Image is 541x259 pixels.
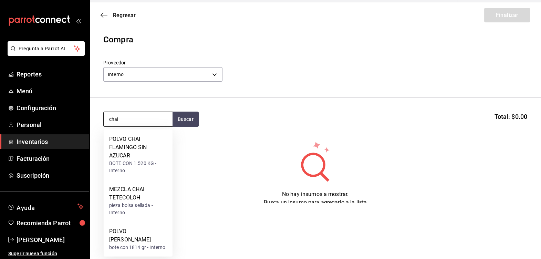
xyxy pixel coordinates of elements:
[8,250,84,257] span: Sugerir nueva función
[17,203,75,211] span: Ayuda
[17,218,84,228] span: Recomienda Parrot
[173,112,199,127] button: Buscar
[109,185,167,202] div: MEZCLA CHAI TETECOLOH
[17,235,84,245] span: [PERSON_NAME]
[109,160,167,174] div: BOTE CON 1.520 KG - Interno
[109,135,167,160] div: POLVO CHAI FLAMINGO SIN AZUCAR
[17,171,84,180] span: Suscripción
[17,86,84,96] span: Menú
[17,70,84,79] span: Reportes
[17,154,84,163] span: Facturación
[17,120,84,129] span: Personal
[8,41,85,56] button: Pregunta a Parrot AI
[113,12,136,19] span: Regresar
[17,103,84,113] span: Configuración
[109,202,167,216] div: pieza bolsa sellada - Interno
[109,227,167,244] div: POLVO [PERSON_NAME]
[264,191,367,206] span: No hay insumos a mostrar. Busca un insumo para agregarlo a la lista
[76,18,81,23] button: open_drawer_menu
[5,50,85,57] a: Pregunta a Parrot AI
[104,112,173,126] input: Buscar insumo
[103,67,222,82] div: Interno
[19,45,74,52] span: Pregunta a Parrot AI
[103,60,222,65] label: Proveedor
[103,33,527,46] div: Compra
[494,112,527,121] span: Total: $0.00
[17,137,84,146] span: Inventarios
[109,244,167,251] div: bote con 1814 gr - Interno
[101,12,136,19] button: Regresar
